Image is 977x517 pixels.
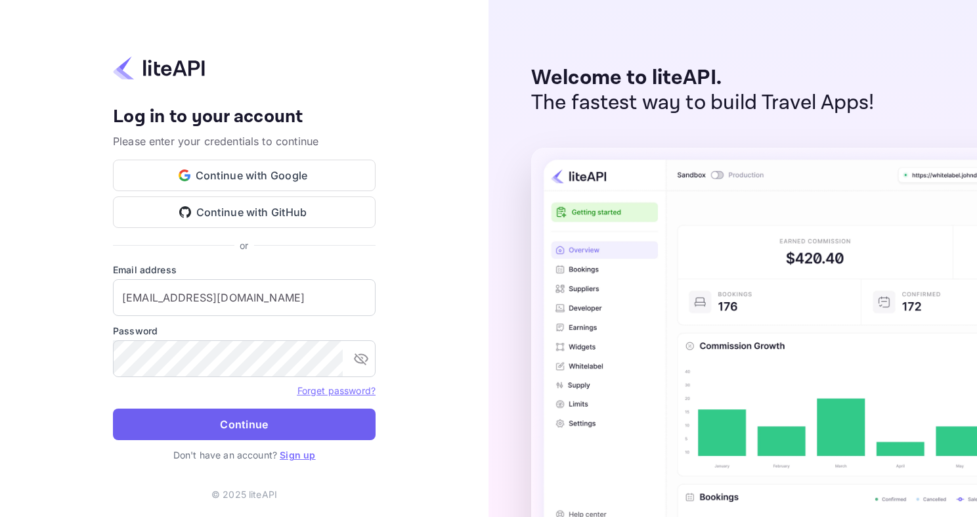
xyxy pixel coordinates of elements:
label: Password [113,324,376,338]
p: or [240,238,248,252]
input: Enter your email address [113,279,376,316]
a: Forget password? [297,384,376,397]
img: liteapi [113,55,205,81]
button: Continue [113,409,376,440]
p: © 2025 liteAPI [211,487,277,501]
label: Email address [113,263,376,277]
button: Continue with GitHub [113,196,376,228]
p: Don't have an account? [113,448,376,462]
p: Please enter your credentials to continue [113,133,376,149]
button: toggle password visibility [348,346,374,372]
a: Sign up [280,449,315,461]
p: The fastest way to build Travel Apps! [531,91,875,116]
button: Continue with Google [113,160,376,191]
p: Welcome to liteAPI. [531,66,875,91]
h4: Log in to your account [113,106,376,129]
a: Forget password? [297,385,376,396]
